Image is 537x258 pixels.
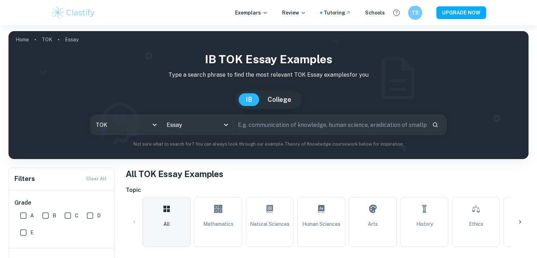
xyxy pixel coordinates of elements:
a: TOK [42,35,52,45]
span: D [97,212,101,219]
a: Schools [365,9,385,17]
h1: All TOK Essay Examples [126,168,529,180]
span: A [30,212,34,219]
p: Type a search phrase to find the most relevant TOK Essay examples for you [14,71,523,79]
h6: TS [411,9,419,17]
a: Home [16,35,29,45]
input: E.g. communication of knowledge, human science, eradication of smallpox... [233,115,426,135]
img: Clastify logo [51,6,96,20]
button: TS [408,6,422,20]
span: E [30,229,34,236]
p: Exemplars [235,9,268,17]
span: Natural Sciences [250,220,290,228]
h6: Filters [14,174,35,184]
p: Essay [65,36,78,43]
span: Human Sciences [302,220,340,228]
button: College [261,93,298,106]
button: IB [239,93,259,106]
span: History [416,220,433,228]
h6: Topic [126,186,529,194]
span: Mathematics [203,220,233,228]
a: Tutoring [324,9,351,17]
span: Arts [368,220,378,228]
span: Ethics [469,220,483,228]
p: Not sure what to search for? You can always look through our example Theory of Knowledge coursewo... [14,141,523,148]
div: TOK [91,115,161,135]
h6: Grade [14,199,109,207]
button: Help and Feedback [390,7,402,19]
button: Search [429,119,441,131]
img: profile cover [8,31,529,159]
span: All [163,220,170,228]
button: UPGRADE NOW [436,6,486,19]
span: B [53,212,56,219]
div: Essay [162,115,232,135]
p: Review [282,9,306,17]
span: C [75,212,78,219]
h1: IB TOK Essay examples [14,51,523,68]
